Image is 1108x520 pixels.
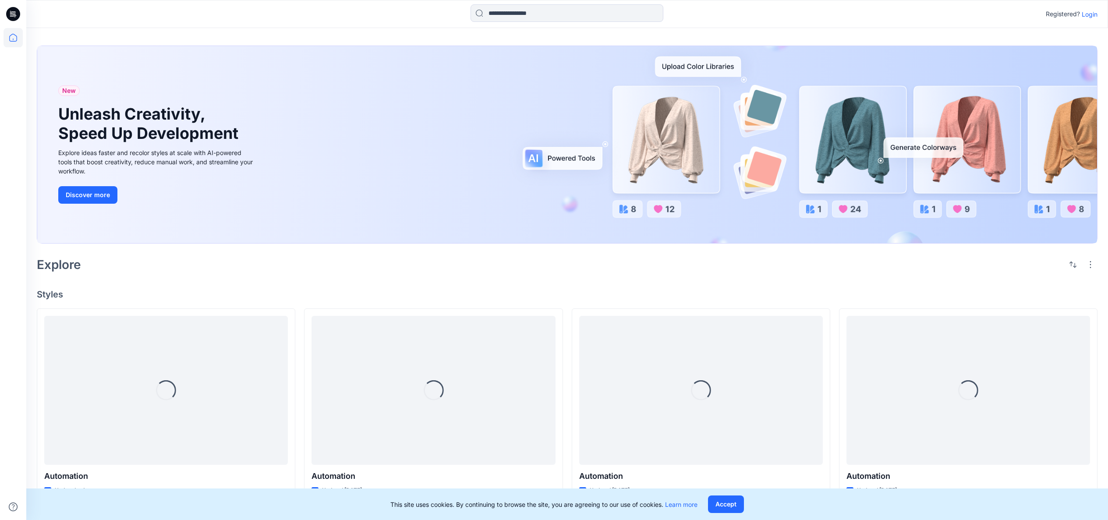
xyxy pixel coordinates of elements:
button: Discover more [58,186,117,204]
p: Automation [579,470,823,482]
a: Learn more [665,501,697,508]
p: Updated [DATE] [590,486,630,495]
button: Accept [708,495,744,513]
p: Updated [DATE] [857,486,897,495]
div: Explore ideas faster and recolor styles at scale with AI-powered tools that boost creativity, red... [58,148,255,176]
p: Automation [846,470,1090,482]
p: Login [1082,10,1097,19]
h4: Styles [37,289,1097,300]
p: Automation [312,470,555,482]
p: Registered? [1046,9,1080,19]
a: Discover more [58,186,255,204]
span: New [62,85,76,96]
h2: Explore [37,258,81,272]
p: Automation [44,470,288,482]
p: This site uses cookies. By continuing to browse the site, you are agreeing to our use of cookies. [390,500,697,509]
p: Updated [DATE] [322,486,362,495]
h1: Unleash Creativity, Speed Up Development [58,105,242,142]
p: Updated a day ago [55,486,102,495]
